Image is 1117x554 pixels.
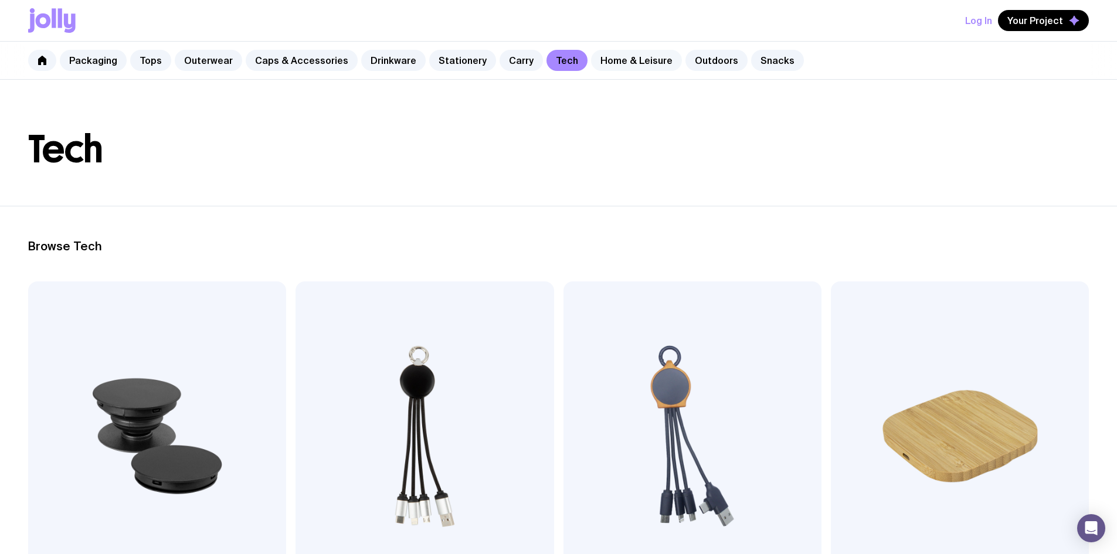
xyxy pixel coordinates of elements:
a: Drinkware [361,50,426,71]
h1: Tech [28,131,1089,168]
a: Snacks [751,50,804,71]
span: Your Project [1007,15,1063,26]
a: Tech [546,50,588,71]
button: Your Project [998,10,1089,31]
button: Log In [965,10,992,31]
a: Outerwear [175,50,242,71]
a: Caps & Accessories [246,50,358,71]
div: Open Intercom Messenger [1077,514,1105,542]
a: Outdoors [685,50,748,71]
a: Carry [500,50,543,71]
h2: Browse Tech [28,239,1089,253]
a: Home & Leisure [591,50,682,71]
a: Packaging [60,50,127,71]
a: Stationery [429,50,496,71]
a: Tops [130,50,171,71]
